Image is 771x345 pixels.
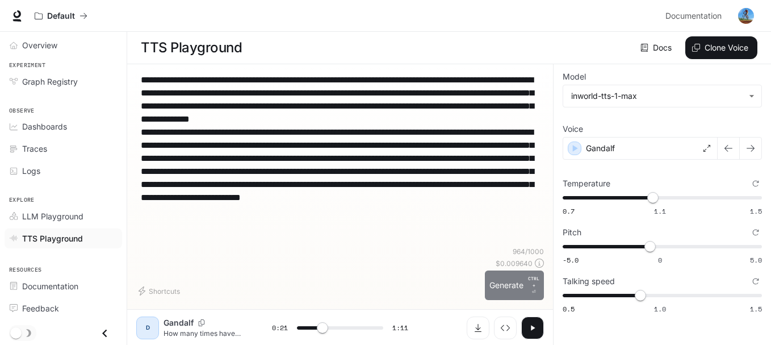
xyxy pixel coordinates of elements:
[528,275,539,289] p: CTRL +
[563,228,581,236] p: Pitch
[5,117,122,136] a: Dashboards
[586,143,615,154] p: Gandalf
[467,317,489,339] button: Download audio
[22,76,78,88] span: Graph Registry
[164,317,194,329] p: Gandalf
[563,73,586,81] p: Model
[5,206,122,226] a: LLM Playground
[735,5,757,27] button: User avatar
[22,280,78,292] span: Documentation
[685,36,757,59] button: Clone Voice
[5,72,122,92] a: Graph Registry
[22,232,83,244] span: TTS Playground
[22,143,47,155] span: Traces
[92,322,118,345] button: Close drawer
[563,125,583,133] p: Voice
[750,255,762,265] span: 5.0
[750,206,762,216] span: 1.5
[30,5,93,27] button: All workspaces
[528,275,539,296] p: ⏎
[563,304,575,314] span: 0.5
[22,120,67,132] span: Dashboards
[136,282,185,300] button: Shortcuts
[571,90,743,102] div: inworld-tts-1-max
[749,226,762,239] button: Reset to default
[194,319,209,326] button: Copy Voice ID
[738,8,754,24] img: User avatar
[563,255,579,265] span: -5.0
[392,322,408,334] span: 1:11
[749,177,762,190] button: Reset to default
[494,317,517,339] button: Inspect
[22,302,59,314] span: Feedback
[485,271,544,300] button: GenerateCTRL +⏎
[164,329,245,338] p: How many times have you let yourself be dominated by negative thoughts? How many times have you s...
[22,165,40,177] span: Logs
[750,304,762,314] span: 1.5
[749,275,762,288] button: Reset to default
[10,326,22,339] span: Dark mode toggle
[563,277,615,285] p: Talking speed
[5,228,122,248] a: TTS Playground
[5,298,122,318] a: Feedback
[139,319,157,337] div: D
[658,255,662,265] span: 0
[47,11,75,21] p: Default
[563,180,610,188] p: Temperature
[22,39,57,51] span: Overview
[5,139,122,159] a: Traces
[5,35,122,55] a: Overview
[654,304,666,314] span: 1.0
[563,85,761,107] div: inworld-tts-1-max
[654,206,666,216] span: 1.1
[661,5,730,27] a: Documentation
[665,9,722,23] span: Documentation
[638,36,676,59] a: Docs
[272,322,288,334] span: 0:21
[5,161,122,181] a: Logs
[563,206,575,216] span: 0.7
[141,36,242,59] h1: TTS Playground
[22,210,83,222] span: LLM Playground
[5,276,122,296] a: Documentation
